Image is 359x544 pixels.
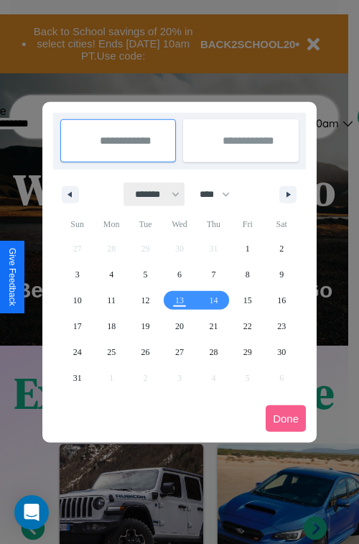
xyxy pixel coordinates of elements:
[94,213,128,236] span: Mon
[107,339,116,365] span: 25
[7,248,17,306] div: Give Feedback
[243,339,252,365] span: 29
[230,313,264,339] button: 22
[230,213,264,236] span: Fri
[175,339,184,365] span: 27
[266,405,306,432] button: Done
[162,313,196,339] button: 20
[94,313,128,339] button: 18
[175,287,184,313] span: 13
[197,313,230,339] button: 21
[94,262,128,287] button: 4
[60,287,94,313] button: 10
[141,339,150,365] span: 26
[94,339,128,365] button: 25
[265,213,299,236] span: Sat
[265,236,299,262] button: 2
[162,287,196,313] button: 13
[109,262,113,287] span: 4
[197,287,230,313] button: 14
[60,339,94,365] button: 24
[73,313,82,339] span: 17
[265,262,299,287] button: 9
[129,339,162,365] button: 26
[265,339,299,365] button: 30
[211,262,215,287] span: 7
[230,262,264,287] button: 8
[129,313,162,339] button: 19
[197,262,230,287] button: 7
[75,262,80,287] span: 3
[73,339,82,365] span: 24
[277,339,286,365] span: 30
[73,287,82,313] span: 10
[230,287,264,313] button: 15
[197,339,230,365] button: 28
[209,313,218,339] span: 21
[129,213,162,236] span: Tue
[230,236,264,262] button: 1
[243,313,252,339] span: 22
[73,365,82,391] span: 31
[277,287,286,313] span: 16
[144,262,148,287] span: 5
[209,287,218,313] span: 14
[277,313,286,339] span: 23
[230,339,264,365] button: 29
[209,339,218,365] span: 28
[107,287,116,313] span: 11
[14,495,49,530] div: Open Intercom Messenger
[177,262,182,287] span: 6
[279,262,284,287] span: 9
[141,287,150,313] span: 12
[60,262,94,287] button: 3
[246,262,250,287] span: 8
[129,287,162,313] button: 12
[243,287,252,313] span: 15
[279,236,284,262] span: 2
[60,313,94,339] button: 17
[94,287,128,313] button: 11
[265,313,299,339] button: 23
[141,313,150,339] span: 19
[60,213,94,236] span: Sun
[162,339,196,365] button: 27
[175,313,184,339] span: 20
[107,313,116,339] span: 18
[162,262,196,287] button: 6
[197,213,230,236] span: Thu
[129,262,162,287] button: 5
[246,236,250,262] span: 1
[162,213,196,236] span: Wed
[265,287,299,313] button: 16
[60,365,94,391] button: 31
